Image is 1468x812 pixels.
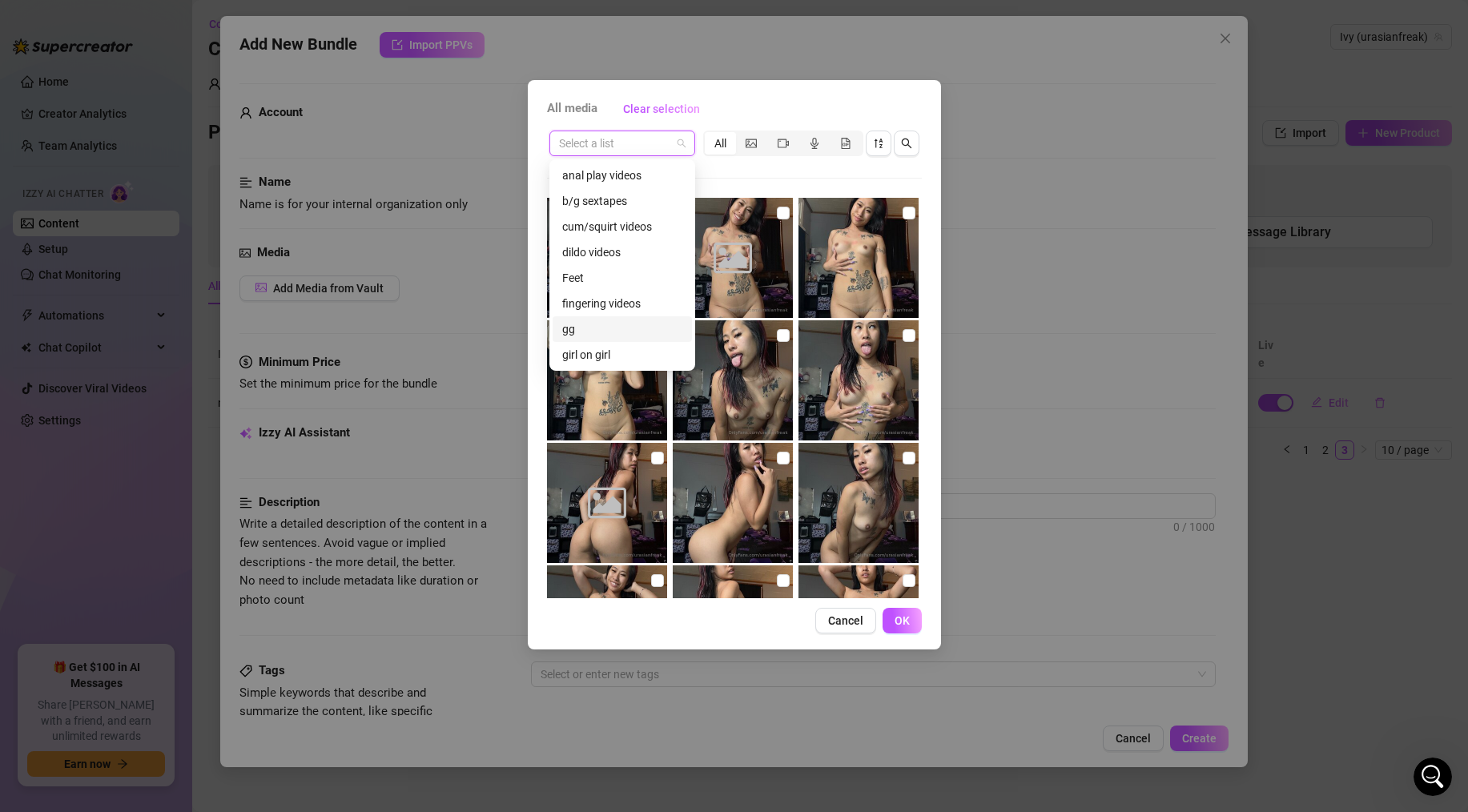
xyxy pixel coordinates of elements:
img: media [798,443,919,563]
span: sort-descending [873,138,884,149]
img: media [798,198,919,318]
div: segmented control [703,131,863,156]
div: cum/squirt videos [553,214,692,239]
div: b/g sextapes [562,192,682,210]
div: fingering videos [562,295,682,312]
img: media [673,565,793,685]
span: OK [895,614,910,627]
iframe: Intercom live chat [1414,758,1452,796]
button: Clear selection [610,96,713,122]
img: media [798,320,919,440]
span: Clear selection [623,103,700,115]
span: picture [746,138,757,149]
div: gg [553,316,692,342]
span: audio [809,138,820,149]
span: video-camera [778,138,789,149]
div: gg [562,320,682,338]
div: anal play videos [553,163,692,188]
button: Cancel [815,608,876,633]
img: media [798,565,919,685]
div: Feet [562,269,682,287]
div: anal play videos [562,167,682,184]
div: dildo videos [562,243,682,261]
div: fingering videos [553,291,692,316]
span: search [901,138,912,149]
div: Feet [553,265,692,291]
div: dildo videos [553,239,692,265]
span: All media [547,99,597,119]
span: Cancel [828,614,863,627]
img: media [547,320,667,440]
div: cum/squirt videos [562,218,682,235]
button: sort-descending [866,131,891,156]
div: girl on girl [562,346,682,364]
div: All [705,132,736,155]
img: media [673,443,793,563]
img: media [673,320,793,440]
div: girl on girl [553,342,692,368]
img: media [547,198,667,318]
button: OK [883,608,922,633]
div: b/g sextapes [553,188,692,214]
span: file-gif [840,138,851,149]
